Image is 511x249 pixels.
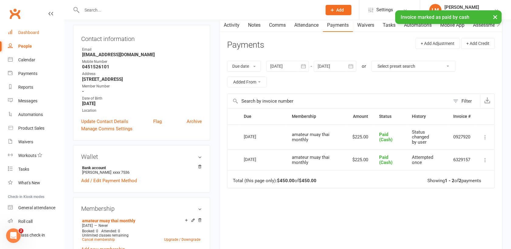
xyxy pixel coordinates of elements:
th: History [406,109,448,124]
th: Membership [286,109,347,124]
span: Settings [376,3,393,17]
div: Date of Birth [82,96,202,101]
span: Never [98,223,108,228]
div: Member Number [82,84,202,89]
div: Reports [18,85,33,90]
a: Automations [8,108,64,121]
strong: $450.00 [299,178,316,183]
span: Status changed by user [412,129,429,145]
a: Roll call [8,215,64,228]
input: Search by invoice number [227,94,450,108]
li: [PERSON_NAME] [81,165,202,176]
span: [DATE] [82,223,93,228]
div: [PERSON_NAME] [444,5,487,10]
div: Waivers [18,139,33,144]
a: What's New [8,176,64,190]
a: Manage Comms Settings [81,125,133,132]
h3: Membership [81,205,202,212]
div: LM [429,4,441,16]
span: 2 [19,228,23,233]
a: Payments [8,67,64,80]
button: Due date [227,61,261,72]
div: Email [82,47,202,53]
a: Product Sales [8,121,64,135]
div: Showing of payments [427,178,481,183]
a: Flag [153,118,162,125]
a: Cancel membership [82,237,115,242]
strong: 1 - 2 [445,178,454,183]
div: People [18,44,32,49]
div: Payments [18,71,37,76]
td: 6329157 [448,149,476,170]
span: Paid (Cash) [379,155,392,165]
a: Dashboard [8,26,64,39]
div: What's New [18,180,40,185]
a: Messages [8,94,64,108]
a: General attendance kiosk mode [8,201,64,215]
a: Upgrade / Downgrade [164,237,200,242]
div: Product Sales [18,126,44,131]
a: Archive [187,118,202,125]
th: Invoice # [448,109,476,124]
a: amateur muay thai monthly [82,218,135,223]
span: Unlimited classes remaining [82,233,129,237]
a: Tasks [8,162,64,176]
a: Add / Edit Payment Method [81,177,137,184]
h3: Wallet [81,153,202,160]
div: Filter [461,97,472,105]
strong: [DATE] [82,101,202,106]
span: amateur muay thai monthly [292,132,330,142]
input: Search... [80,6,318,14]
button: + Add Adjustment [416,38,460,49]
td: $225.00 [347,149,374,170]
th: Due [238,109,286,124]
a: Calendar [8,53,64,67]
div: or [362,63,366,70]
div: Roll call [18,219,33,224]
a: Reports [8,80,64,94]
h3: Payments [227,40,264,50]
div: Tasks [18,167,29,172]
button: × [490,10,501,23]
strong: $450.00 [277,178,295,183]
div: General attendance [18,205,55,210]
a: Class kiosk mode [8,228,64,242]
a: Workouts [8,149,64,162]
td: $225.00 [347,124,374,150]
strong: 2 [459,178,461,183]
div: — [81,223,202,228]
span: Attempted once [412,155,433,165]
div: Total (this page only): of [233,178,316,183]
span: Booked: 0 [82,229,98,233]
a: Clubworx [7,6,22,21]
span: Add [336,8,344,12]
span: xxxx 7536 [113,170,129,175]
div: Messages [18,98,37,103]
span: amateur muay thai monthly [292,155,330,165]
button: Filter [450,94,480,108]
div: Address [82,71,202,77]
strong: 0451526101 [82,64,202,70]
div: Workouts [18,153,36,158]
div: Mobile Number [82,59,202,65]
button: Added From [227,77,267,87]
a: Update Contact Details [81,118,128,125]
div: Location [82,108,202,114]
strong: [EMAIL_ADDRESS][DOMAIN_NAME] [82,52,202,57]
div: Invoice marked as paid by cash [395,10,502,24]
th: Status [374,109,406,124]
div: Class check-in [18,233,45,237]
strong: - [82,89,202,94]
strong: [STREET_ADDRESS] [82,77,202,82]
span: Paid (Cash) [379,132,392,142]
a: Waivers [8,135,64,149]
td: 0927920 [448,124,476,150]
div: Calendar [18,57,35,62]
button: Add [326,5,351,15]
div: Dashboard [18,30,39,35]
div: [DATE] [244,155,272,164]
a: People [8,39,64,53]
span: Attended: 0 [101,229,120,233]
button: + Add Credit [461,38,495,49]
iframe: Intercom live chat [6,228,21,243]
